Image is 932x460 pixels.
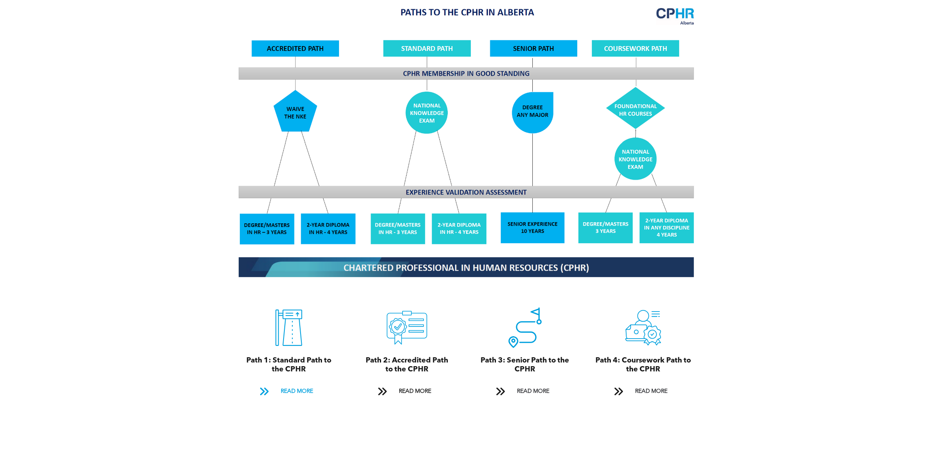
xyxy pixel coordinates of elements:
span: Path 3: Senior Path to the CPHR [481,357,569,373]
span: Path 1: Standard Path to the CPHR [246,357,331,373]
span: READ MORE [396,384,434,399]
a: READ MORE [608,384,678,399]
span: READ MORE [514,384,552,399]
img: A diagram of paths to the cphr in alberta [232,1,700,283]
span: Path 2: Accredited Path to the CPHR [366,357,448,373]
a: READ MORE [490,384,560,399]
span: READ MORE [632,384,670,399]
a: READ MORE [372,384,442,399]
span: READ MORE [278,384,316,399]
span: Path 4: Coursework Path to the CPHR [595,357,691,373]
a: READ MORE [254,384,324,399]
